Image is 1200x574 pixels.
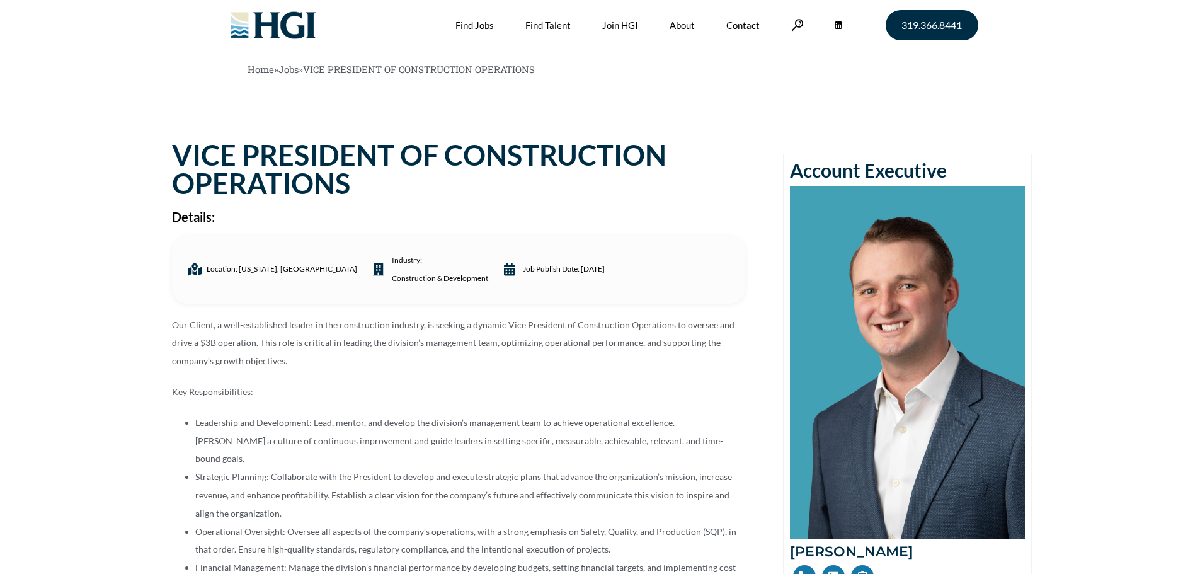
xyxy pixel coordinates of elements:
[791,19,804,31] a: Search
[520,260,605,278] span: Job Publish date: [DATE]
[172,141,745,198] h1: VICE PRESIDENT OF CONSTRUCTION OPERATIONS
[790,545,1025,559] h2: [PERSON_NAME]
[790,161,1025,180] h2: Account Executive
[195,523,745,560] li: Operational Oversight: Oversee all aspects of the company’s operations, with a strong emphasis on...
[886,10,978,40] a: 319.366.8441
[392,270,488,288] a: Construction & Development
[172,383,745,401] p: Key Responsibilities:
[172,210,745,223] h2: Details:
[172,316,745,370] p: Our Client, a well-established leader in the construction industry, is seeking a dynamic Vice Pre...
[278,63,299,76] a: Jobs
[203,260,357,278] span: Location: [US_STATE], [GEOGRAPHIC_DATA]
[195,414,745,468] li: Leadership and Development: Lead, mentor, and develop the division’s management team to achieve o...
[195,468,745,522] li: Strategic Planning: Collaborate with the President to develop and execute strategic plans that ad...
[248,63,535,76] span: » »
[248,63,274,76] a: Home
[303,63,535,76] span: VICE PRESIDENT OF CONSTRUCTION OPERATIONS
[901,20,962,30] span: 319.366.8441
[389,251,488,288] span: industry:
